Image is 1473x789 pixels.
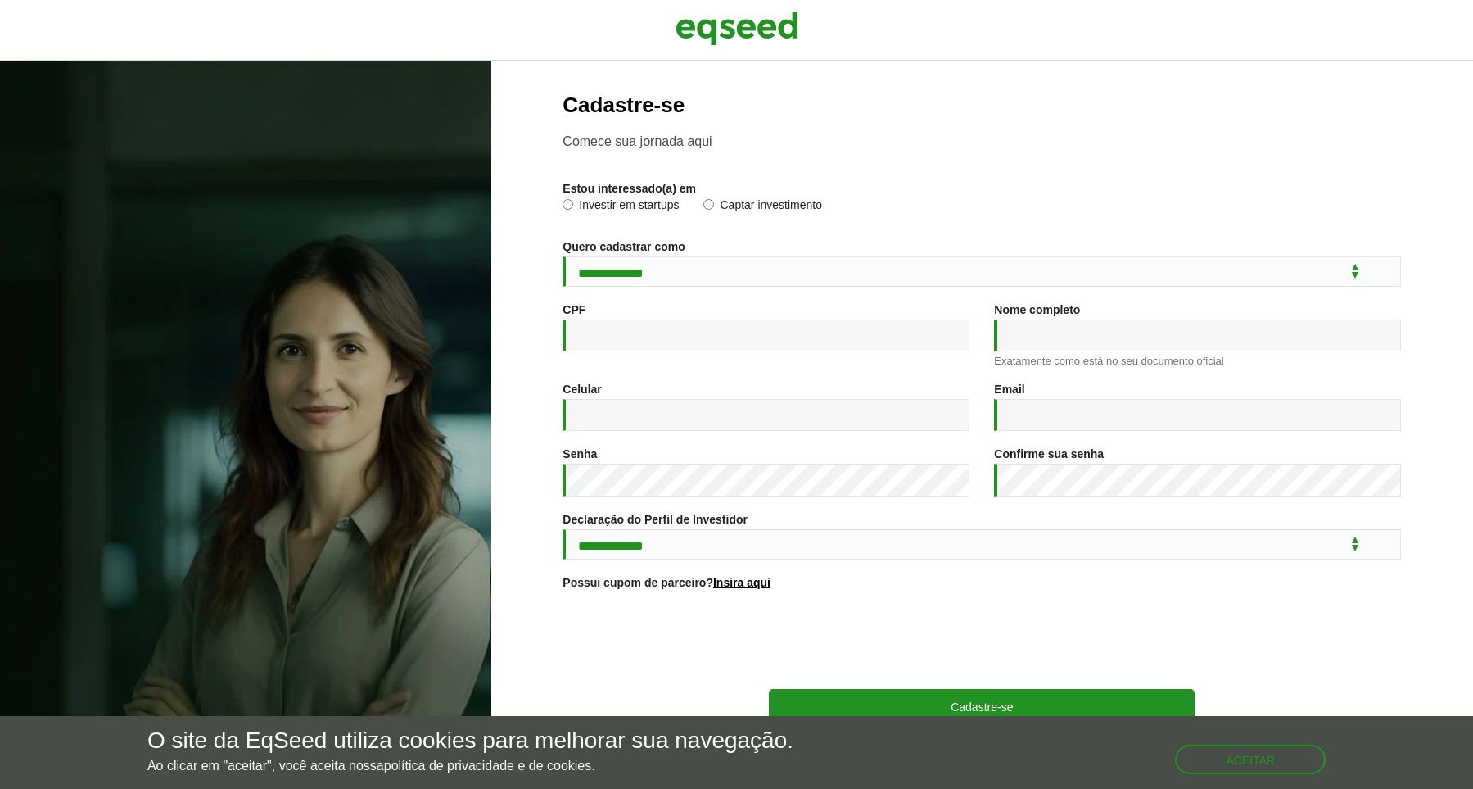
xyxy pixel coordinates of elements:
[994,356,1401,366] div: Exatamente como está no seu documento oficial
[994,383,1024,395] label: Email
[563,183,696,194] label: Estou interessado(a) em
[147,758,793,773] p: Ao clicar em "aceitar", você aceita nossa .
[563,199,573,210] input: Investir em startups
[563,577,770,588] label: Possui cupom de parceiro?
[563,199,679,215] label: Investir em startups
[563,383,601,395] label: Celular
[563,304,585,315] label: CPF
[713,577,770,588] a: Insira aqui
[703,199,822,215] label: Captar investimento
[563,448,597,460] label: Senha
[676,8,798,49] img: EqSeed Logo
[769,689,1195,723] button: Cadastre-se
[563,93,1401,117] h2: Cadastre-se
[563,514,748,525] label: Declaração do Perfil de Investidor
[147,728,793,754] h5: O site da EqSeed utiliza cookies para melhorar sua navegação.
[994,448,1104,460] label: Confirme sua senha
[563,241,685,252] label: Quero cadastrar como
[994,304,1080,315] label: Nome completo
[563,134,1401,149] p: Comece sua jornada aqui
[703,199,714,210] input: Captar investimento
[384,760,592,773] a: política de privacidade e de cookies
[857,609,1106,673] iframe: reCAPTCHA
[1175,745,1326,774] button: Aceitar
